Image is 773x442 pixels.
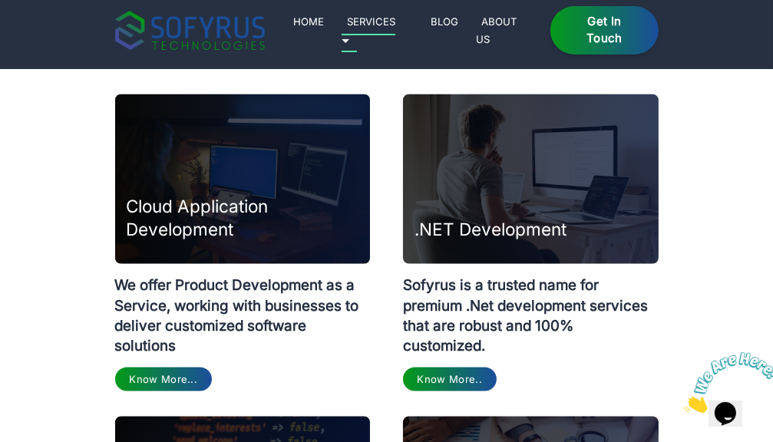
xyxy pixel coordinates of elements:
[415,218,567,241] h3: .NET Development
[288,12,330,31] a: Home
[403,368,497,391] a: Know More..
[6,6,101,67] img: Chat attention grabber
[550,6,658,55] a: Get in Touch
[403,264,659,356] p: Sofyrus is a trusted name for premium .Net development services that are robust and 100% customized.
[115,368,212,391] a: Know More...
[425,12,464,31] a: Blog
[115,264,371,356] p: We offer Product Development as a Service, working with businesses to deliver customized software...
[342,12,396,52] a: Services 🞃
[476,12,517,48] a: About Us
[115,11,265,50] img: sofyrus
[678,346,773,419] iframe: chat widget
[127,195,371,241] h3: Cloud Application Development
